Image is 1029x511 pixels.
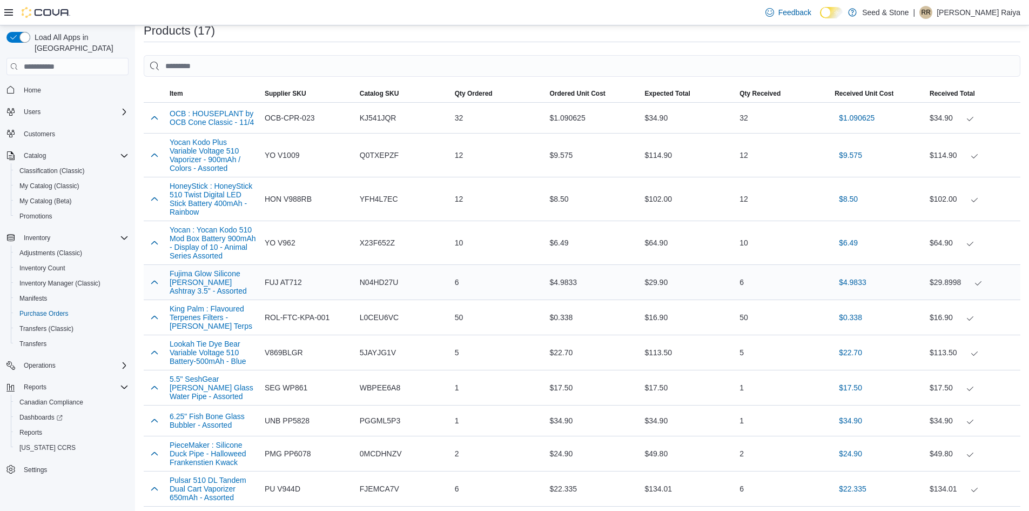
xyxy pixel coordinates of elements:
span: Catalog [19,149,129,162]
div: $22.70 [546,342,641,363]
input: Dark Mode [820,7,843,18]
span: 0MCDHNZV [360,447,402,460]
button: [US_STATE] CCRS [11,440,133,455]
span: KJ541JQR [360,111,396,124]
span: YO V1009 [265,149,300,162]
span: $17.50 [839,382,862,393]
div: 6 [450,478,546,500]
button: Inventory [19,231,55,244]
span: Manifests [19,294,47,303]
button: Operations [2,358,133,373]
span: Inventory Manager (Classic) [15,277,129,290]
button: 6.25" Fish Bone Glass Bubbler - Assorted [170,412,256,429]
button: Ordered Unit Cost [546,85,641,102]
button: $22.70 [835,342,866,363]
div: 12 [735,188,830,210]
div: $49.80 [640,443,735,464]
a: Dashboards [15,411,67,424]
span: Inventory [24,234,50,242]
div: 1 [735,377,830,399]
div: 12 [735,144,830,166]
div: $16.90 [640,307,735,328]
span: SEG WP861 [265,381,307,394]
span: Manifests [15,292,129,305]
span: Transfers (Classic) [19,324,73,333]
div: $9.575 [546,144,641,166]
span: Expected Total [644,89,690,98]
div: $1.090625 [546,107,641,129]
span: L0CEU6VC [360,311,399,324]
button: Pulsar 510 DL Tandem Dual Cart Vaporizer 650mAh - Assorted [170,476,256,502]
button: King Palm : Flavoured Terpenes Filters - [PERSON_NAME] Terps [170,304,256,330]
div: $102.00 [930,193,1016,205]
a: Transfers (Classic) [15,322,78,335]
button: Inventory Manager (Classic) [11,276,133,291]
div: $0.338 [546,307,641,328]
span: Home [19,83,129,96]
div: $29.8998 [930,276,1016,289]
a: Transfers [15,337,51,350]
p: | [913,6,916,19]
button: Catalog [2,148,133,163]
button: Supplier SKU [260,85,355,102]
div: $34.90 [930,111,1016,124]
span: Dashboards [15,411,129,424]
div: $113.50 [930,346,1016,359]
button: 5.5" SeshGear [PERSON_NAME] Glass Water Pipe - Assorted [170,375,256,401]
button: Item [165,85,260,102]
div: $134.01 [640,478,735,500]
span: Users [19,105,129,118]
span: Promotions [15,210,129,223]
span: PMG PP6078 [265,447,311,460]
div: $64.90 [640,232,735,254]
div: 1 [735,410,830,432]
span: OCB-CPR-023 [265,111,315,124]
button: $17.50 [835,377,866,399]
button: Received Total [925,85,1020,102]
button: Settings [2,462,133,477]
span: $1.090625 [839,112,875,123]
div: 50 [450,307,546,328]
button: $8.50 [835,188,862,210]
div: 50 [735,307,830,328]
span: $22.70 [839,347,862,358]
button: Lookah Tie Dye Bear Variable Voltage 510 Battery-500mAh - Blue [170,340,256,366]
a: Canadian Compliance [15,396,88,409]
span: Operations [19,359,129,372]
a: Home [19,84,45,97]
button: Classification (Classic) [11,163,133,178]
a: Adjustments (Classic) [15,247,86,260]
span: Purchase Orders [15,307,129,320]
span: Transfers [19,340,46,348]
a: Feedback [761,2,816,23]
button: Yocan Kodo Plus Variable Voltage 510 Vaporizer - 900mAh / Colors - Assorted [170,138,256,172]
div: $34.90 [640,107,735,129]
button: Transfers [11,336,133,351]
span: Reports [24,383,46,391]
div: 5 [735,342,830,363]
span: $34.90 [839,415,862,426]
button: Received Unit Cost [830,85,925,102]
span: My Catalog (Beta) [19,197,72,205]
div: 6 [450,271,546,293]
span: N04HD27U [360,276,399,289]
div: 12 [450,188,546,210]
a: My Catalog (Beta) [15,195,76,208]
button: PieceMaker : Silicone Duck Pipe - Halloweed Frankenstien Kwack [170,441,256,467]
span: Inventory Count [19,264,65,273]
div: $22.335 [546,478,641,500]
span: V869BLGR [265,346,303,359]
span: YFH4L7EC [360,193,398,205]
button: Manifests [11,291,133,306]
div: $34.90 [640,410,735,432]
button: Catalog SKU [355,85,450,102]
span: WBPEE6A8 [360,381,400,394]
div: $4.9833 [546,271,641,293]
div: $114.90 [640,144,735,166]
span: My Catalog (Classic) [15,180,129,193]
span: Received Total [930,89,975,98]
div: $17.50 [930,381,1016,394]
span: Reports [19,381,129,394]
span: RR [922,6,931,19]
div: 32 [735,107,830,129]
